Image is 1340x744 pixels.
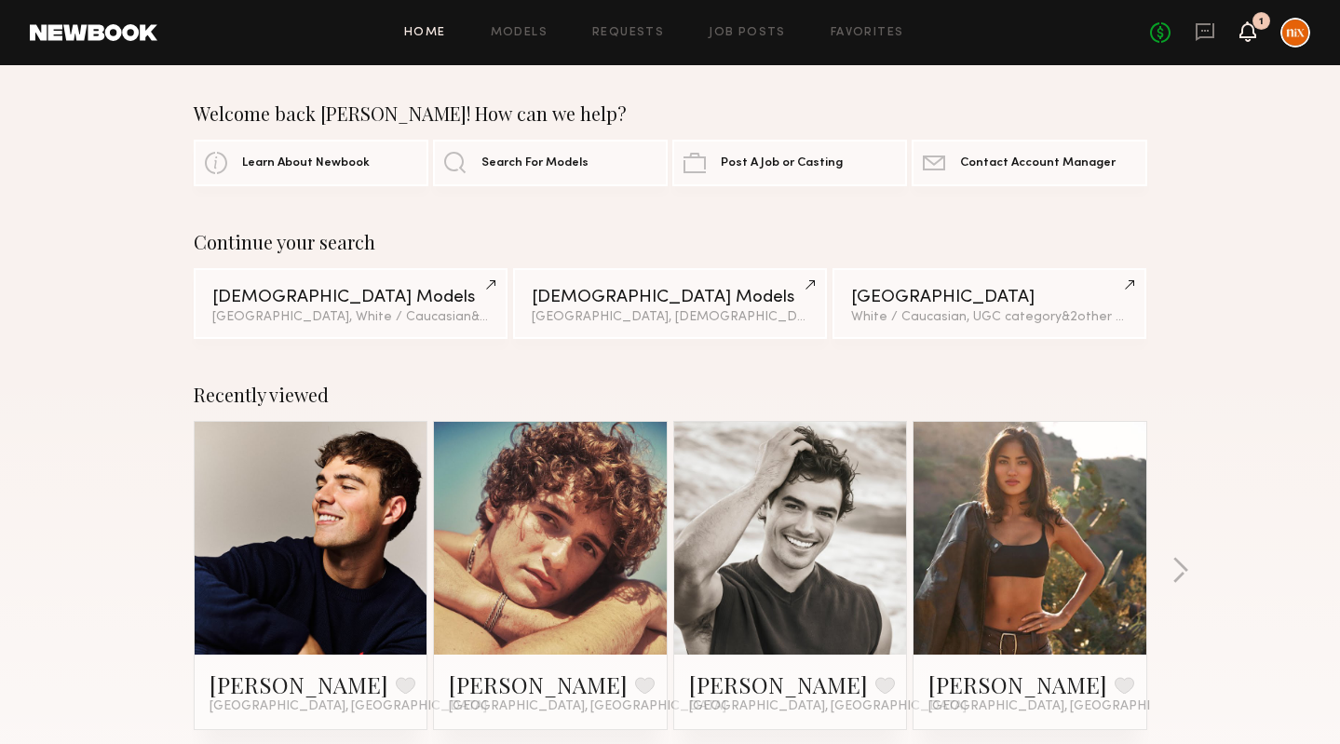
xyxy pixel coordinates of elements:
a: [DEMOGRAPHIC_DATA] Models[GEOGRAPHIC_DATA], White / Caucasian&1other filter [194,268,508,339]
div: [DEMOGRAPHIC_DATA] Models [532,289,808,306]
span: & 2 other filter s [1062,311,1151,323]
span: [GEOGRAPHIC_DATA], [GEOGRAPHIC_DATA] [210,699,487,714]
a: Favorites [831,27,904,39]
div: Recently viewed [194,384,1147,406]
span: Post A Job or Casting [721,157,843,169]
div: [GEOGRAPHIC_DATA], White / Caucasian [212,311,489,324]
a: Requests [592,27,664,39]
div: 1 [1259,17,1264,27]
div: [GEOGRAPHIC_DATA], [DEMOGRAPHIC_DATA] [532,311,808,324]
a: [PERSON_NAME] [449,670,628,699]
a: [PERSON_NAME] [689,670,868,699]
div: Welcome back [PERSON_NAME]! How can we help? [194,102,1147,125]
a: Search For Models [433,140,668,186]
a: Learn About Newbook [194,140,428,186]
span: [GEOGRAPHIC_DATA], [GEOGRAPHIC_DATA] [689,699,967,714]
a: Post A Job or Casting [672,140,907,186]
div: White / Caucasian, UGC category [851,311,1128,324]
a: [GEOGRAPHIC_DATA]White / Caucasian, UGC category&2other filters [832,268,1146,339]
a: [PERSON_NAME] [928,670,1107,699]
div: [DEMOGRAPHIC_DATA] Models [212,289,489,306]
div: Continue your search [194,231,1147,253]
a: Job Posts [709,27,786,39]
span: [GEOGRAPHIC_DATA], [GEOGRAPHIC_DATA] [928,699,1206,714]
span: Contact Account Manager [960,157,1116,169]
a: Home [404,27,446,39]
a: Contact Account Manager [912,140,1146,186]
div: [GEOGRAPHIC_DATA] [851,289,1128,306]
span: Search For Models [481,157,589,169]
a: Models [491,27,548,39]
a: [DEMOGRAPHIC_DATA] Models[GEOGRAPHIC_DATA], [DEMOGRAPHIC_DATA] [513,268,827,339]
a: [PERSON_NAME] [210,670,388,699]
span: Learn About Newbook [242,157,370,169]
span: & 1 other filter [471,311,551,323]
span: [GEOGRAPHIC_DATA], [GEOGRAPHIC_DATA] [449,699,726,714]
